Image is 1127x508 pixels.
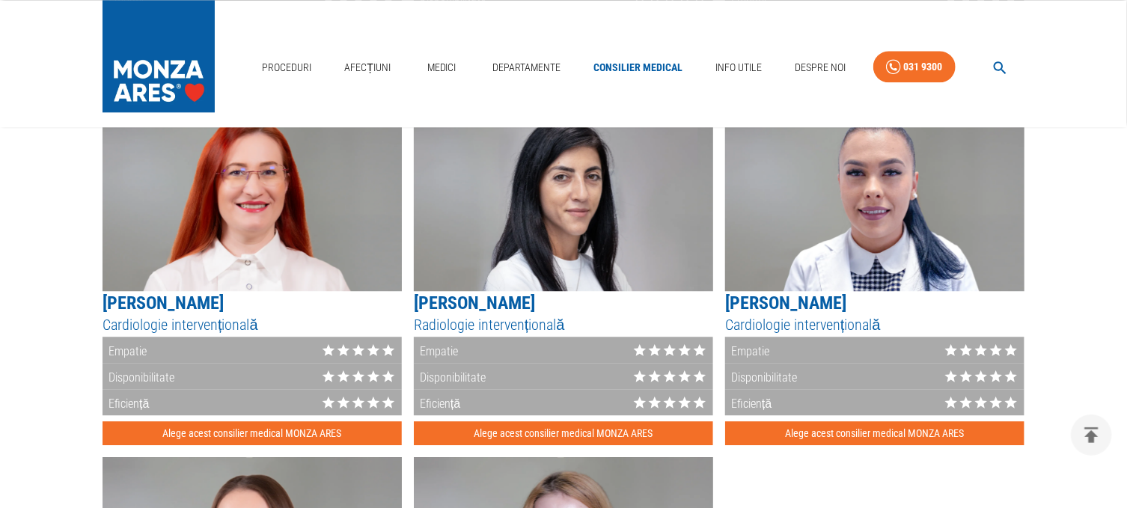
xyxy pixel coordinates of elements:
[418,52,465,83] a: Medici
[725,421,1024,446] button: Alege acest consilier medical MONZA ARES
[414,291,713,315] h5: [PERSON_NAME]
[414,363,486,389] div: Disponibilitate
[873,51,956,83] a: 031 9300
[725,291,1024,315] h5: [PERSON_NAME]
[486,52,566,83] a: Departamente
[725,389,772,415] div: Eficiență
[904,58,943,76] div: 031 9300
[789,52,852,83] a: Despre Noi
[414,421,713,446] button: Alege acest consilier medical MONZA ARES
[725,315,1024,335] h5: Cardiologie intervențională
[103,315,402,335] h5: Cardiologie intervențională
[103,291,402,315] h5: [PERSON_NAME]
[103,363,174,389] div: Disponibilitate
[338,52,397,83] a: Afecțiuni
[414,337,458,363] div: Empatie
[256,52,317,83] a: Proceduri
[103,337,147,363] div: Empatie
[725,337,769,363] div: Empatie
[1071,414,1112,456] button: delete
[103,389,149,415] div: Eficiență
[725,363,797,389] div: Disponibilitate
[587,52,688,83] a: Consilier Medical
[103,421,402,446] button: Alege acest consilier medical MONZA ARES
[414,315,713,335] h5: Radiologie intervențională
[414,389,460,415] div: Eficiență
[710,52,769,83] a: Info Utile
